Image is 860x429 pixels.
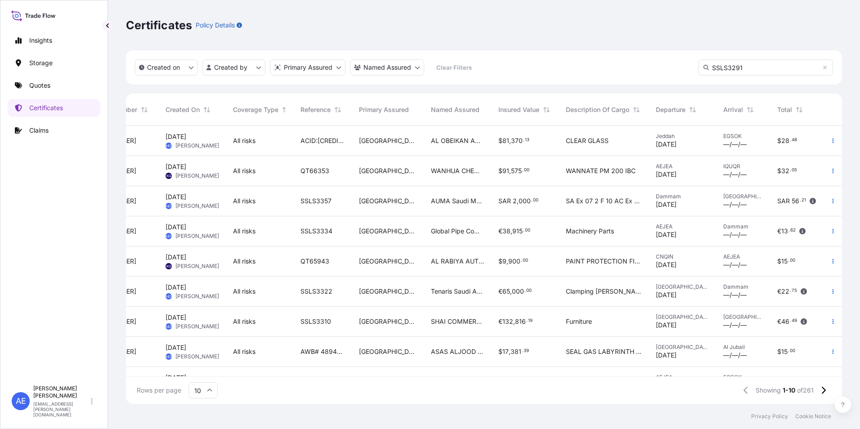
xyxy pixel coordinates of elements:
[359,166,417,175] span: [GEOGRAPHIC_DATA]
[126,18,192,32] p: Certificates
[631,104,642,115] button: Sort
[359,136,417,145] span: [GEOGRAPHIC_DATA]
[797,386,814,395] span: of 261
[795,413,831,420] p: Cookie Notice
[723,351,747,360] span: —/—/—
[781,138,789,144] span: 28
[509,349,511,355] span: ,
[509,168,511,174] span: ,
[566,227,614,236] span: Machinery Parts
[723,313,763,321] span: [GEOGRAPHIC_DATA]
[723,374,763,381] span: EGSOK
[792,169,797,172] span: 05
[300,257,329,266] span: QT65943
[781,349,788,355] span: 15
[202,104,212,115] button: Sort
[431,227,484,236] span: Global Pipe Company
[233,287,255,296] span: All risks
[175,172,219,179] span: [PERSON_NAME]
[790,259,795,262] span: 00
[175,202,219,210] span: [PERSON_NAME]
[777,228,781,234] span: €
[512,228,523,234] span: 915
[656,105,685,114] span: Departure
[300,136,345,145] span: ACID:[CREDIT_CARD_NUMBER] SSLS3389
[233,347,255,356] span: All risks
[166,313,186,322] span: [DATE]
[498,105,539,114] span: Insured Value
[498,349,502,355] span: $
[656,133,709,140] span: Jeddah
[511,349,521,355] span: 381
[723,290,747,299] span: —/—/—
[517,198,519,204] span: ,
[723,163,763,170] span: IQUQR
[790,319,791,322] span: .
[515,318,526,325] span: 816
[175,263,219,270] span: [PERSON_NAME]
[431,105,479,114] span: Named Assured
[788,229,790,232] span: .
[175,232,219,240] span: [PERSON_NAME]
[656,163,709,170] span: AEJEA
[723,260,747,269] span: —/—/—
[33,385,89,399] p: [PERSON_NAME] [PERSON_NAME]
[777,138,781,144] span: $
[566,287,641,296] span: Clamping [PERSON_NAME] RF 450
[566,197,641,206] span: SA Ex 07 2 F 10 AC Ex C 01 2 Wireless Heart Adapter
[502,288,510,295] span: 65
[524,169,529,172] span: 00
[147,63,180,72] p: Created on
[137,386,181,395] span: Rows per page
[513,318,515,325] span: ,
[166,283,186,292] span: [DATE]
[656,260,676,269] span: [DATE]
[332,104,343,115] button: Sort
[781,318,789,325] span: 46
[777,168,781,174] span: $
[781,258,788,264] span: 15
[802,199,806,202] span: 21
[498,318,502,325] span: €
[8,121,100,139] a: Claims
[498,258,502,264] span: $
[165,232,172,241] span: AES
[202,59,265,76] button: createdBy Filter options
[723,133,763,140] span: EGSOK
[359,105,409,114] span: Primary Assured
[777,349,781,355] span: $
[166,162,186,171] span: [DATE]
[566,317,592,326] span: Furniture
[656,193,709,200] span: Dammam
[523,259,528,262] span: 00
[777,258,781,264] span: $
[196,21,235,30] p: Policy Details
[788,349,789,353] span: .
[777,288,781,295] span: €
[300,317,331,326] span: SSLS3310
[656,351,676,360] span: [DATE]
[498,288,502,295] span: €
[723,105,743,114] span: Arrival
[502,168,509,174] span: 91
[29,58,53,67] p: Storage
[777,198,790,204] span: SAR
[165,141,172,150] span: AES
[524,349,529,353] span: 39
[175,293,219,300] span: [PERSON_NAME]
[29,36,52,45] p: Insights
[510,288,512,295] span: ,
[511,228,512,234] span: ,
[566,257,641,266] span: PAINT PROTECTION FILM HS CODE 39206200
[792,139,797,142] span: 48
[656,253,709,260] span: CNQIN
[359,257,417,266] span: [GEOGRAPHIC_DATA]
[723,321,747,330] span: —/—/—
[359,347,417,356] span: [GEOGRAPHIC_DATA]
[8,31,100,49] a: Insights
[525,139,529,142] span: 13
[359,317,417,326] span: [GEOGRAPHIC_DATA]
[723,193,763,200] span: [GEOGRAPHIC_DATA]
[745,104,756,115] button: Sort
[350,59,424,76] button: cargoOwner Filter options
